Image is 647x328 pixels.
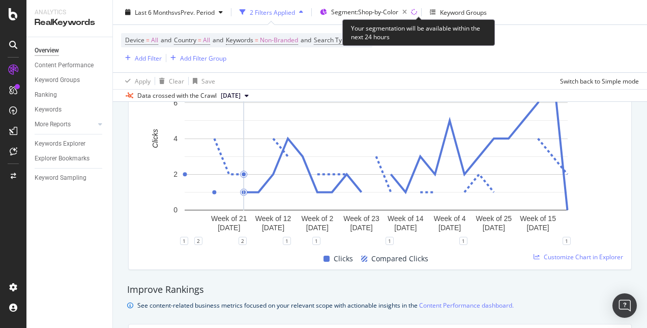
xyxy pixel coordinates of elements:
[334,253,353,265] span: Clicks
[35,90,57,100] div: Ranking
[35,173,86,183] div: Keyword Sampling
[316,4,411,20] button: Segment:Shop-by-Color
[180,237,188,245] div: 1
[350,224,373,232] text: [DATE]
[151,129,159,148] text: Clicks
[419,300,514,311] a: Content Performance dashboard.
[174,36,196,44] span: Country
[35,153,90,164] div: Explorer Bookmarks
[343,214,379,223] text: Week of 23
[169,76,184,85] div: Clear
[121,73,151,89] button: Apply
[438,224,461,232] text: [DATE]
[556,73,639,89] button: Switch back to Simple mode
[173,134,178,143] text: 4
[35,119,95,130] a: More Reports
[35,173,105,183] a: Keyword Sampling
[35,139,105,149] a: Keywords Explorer
[544,253,623,261] span: Customize Chart in Explorer
[35,45,105,56] a: Overview
[180,53,226,62] div: Add Filter Group
[166,52,226,64] button: Add Filter Group
[426,4,491,20] button: Keyword Groups
[155,73,184,89] button: Clear
[331,8,398,16] span: Segment: Shop-by-Color
[476,214,512,223] text: Week of 25
[35,75,80,86] div: Keyword Groups
[125,36,144,44] span: Device
[189,73,215,89] button: Save
[301,36,311,44] span: and
[35,8,104,17] div: Analytics
[262,224,284,232] text: [DATE]
[371,253,428,265] span: Compared Clicks
[35,104,105,115] a: Keywords
[203,33,210,47] span: All
[127,300,633,311] div: info banner
[35,153,105,164] a: Explorer Bookmarks
[121,52,162,64] button: Add Filter
[394,224,417,232] text: [DATE]
[35,90,105,100] a: Ranking
[173,170,178,178] text: 2
[35,104,62,115] div: Keywords
[250,8,295,16] div: 2 Filters Applied
[146,36,150,44] span: =
[211,214,247,223] text: Week of 21
[201,76,215,85] div: Save
[135,76,151,85] div: Apply
[260,33,298,47] span: Non-Branded
[312,237,320,245] div: 1
[161,36,171,44] span: and
[35,75,105,86] a: Keyword Groups
[388,214,424,223] text: Week of 14
[135,53,162,62] div: Add Filter
[440,8,487,16] div: Keyword Groups
[520,214,556,223] text: Week of 15
[121,4,227,20] button: Last 6 MonthsvsPrev. Period
[35,119,71,130] div: More Reports
[226,36,253,44] span: Keywords
[306,224,329,232] text: [DATE]
[534,253,623,261] a: Customize Chart in Explorer
[173,206,178,214] text: 0
[35,60,94,71] div: Content Performance
[135,8,174,16] span: Last 6 Months
[386,237,394,245] div: 1
[213,36,223,44] span: and
[255,36,258,44] span: =
[459,237,467,245] div: 1
[612,293,637,318] div: Open Intercom Messenger
[218,224,240,232] text: [DATE]
[137,91,217,100] div: Data crossed with the Crawl
[198,36,201,44] span: =
[217,90,253,102] button: [DATE]
[434,214,466,223] text: Week of 4
[301,214,333,223] text: Week of 2
[236,4,307,20] button: 2 Filters Applied
[483,224,505,232] text: [DATE]
[527,224,549,232] text: [DATE]
[173,98,178,106] text: 6
[137,62,615,241] svg: A chart.
[560,76,639,85] div: Switch back to Simple mode
[194,237,202,245] div: 2
[127,283,633,296] div: Improve Rankings
[283,237,291,245] div: 1
[255,214,291,223] text: Week of 12
[35,60,105,71] a: Content Performance
[35,45,59,56] div: Overview
[137,300,514,311] div: See content-related business metrics focused on your relevant scope with actionable insights in the
[35,17,104,29] div: RealKeywords
[342,19,495,46] div: Your segmentation will be available within the next 24 hours
[239,237,247,245] div: 2
[563,237,571,245] div: 1
[314,36,349,44] span: Search Type
[174,8,215,16] span: vs Prev. Period
[151,33,158,47] span: All
[35,139,85,149] div: Keywords Explorer
[221,91,241,100] span: 2025 Oct. 1st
